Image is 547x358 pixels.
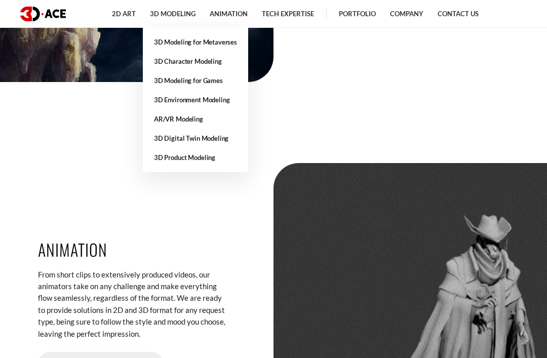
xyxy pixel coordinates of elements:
[20,7,66,21] img: logo dark
[143,32,248,52] a: 3D Modeling for Metaverses
[143,148,248,167] a: 3D Product Modeling
[143,109,248,129] a: AR/VR Modeling
[38,238,225,261] h3: Animation
[143,52,248,71] a: 3D Character Modeling
[143,71,248,90] a: 3D Modeling for Games
[143,129,248,148] a: 3D Digital Twin Modeling
[38,269,225,340] p: From short clips to extensively produced videos, our animators take on any challenge and make eve...
[143,90,248,109] a: 3D Environment Modeling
